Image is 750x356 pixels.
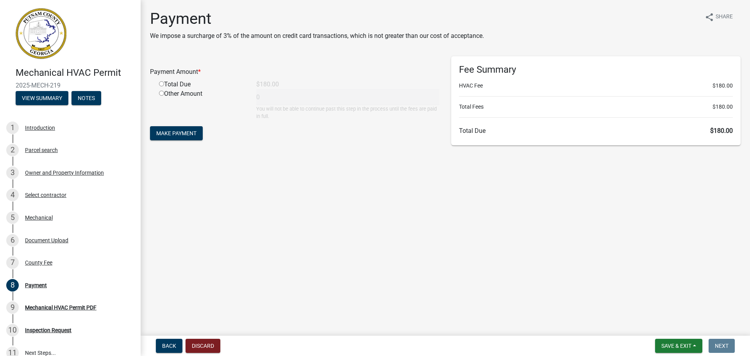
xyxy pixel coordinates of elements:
[6,144,19,156] div: 2
[6,122,19,134] div: 1
[6,189,19,201] div: 4
[156,130,196,136] span: Make Payment
[25,125,55,131] div: Introduction
[459,64,733,75] h6: Fee Summary
[661,343,691,349] span: Save & Exit
[16,95,68,102] wm-modal-confirm: Summary
[25,170,104,175] div: Owner and Property Information
[716,13,733,22] span: Share
[712,82,733,90] span: $180.00
[16,67,134,79] h4: Mechanical HVAC Permit
[150,31,484,41] p: We impose a surcharge of 3% of the amount on credit card transactions, which is not greater than ...
[153,80,250,89] div: Total Due
[698,9,739,25] button: shareShare
[6,301,19,314] div: 9
[144,67,445,77] div: Payment Amount
[150,9,484,28] h1: Payment
[71,91,101,105] button: Notes
[25,238,68,243] div: Document Upload
[25,147,58,153] div: Parcel search
[459,127,733,134] h6: Total Due
[6,279,19,292] div: 8
[709,339,735,353] button: Next
[25,260,52,265] div: County Fee
[712,103,733,111] span: $180.00
[25,192,66,198] div: Select contractor
[715,343,729,349] span: Next
[162,343,176,349] span: Back
[6,234,19,247] div: 6
[459,103,733,111] li: Total Fees
[25,215,53,220] div: Mechanical
[25,327,71,333] div: Inspection Request
[6,211,19,224] div: 5
[459,82,733,90] li: HVAC Fee
[156,339,182,353] button: Back
[153,89,250,120] div: Other Amount
[25,305,96,310] div: Mechanical HVAC Permit PDF
[710,127,733,134] span: $180.00
[16,8,66,59] img: Putnam County, Georgia
[6,324,19,336] div: 10
[186,339,220,353] button: Discard
[16,91,68,105] button: View Summary
[705,13,714,22] i: share
[6,166,19,179] div: 3
[655,339,702,353] button: Save & Exit
[25,283,47,288] div: Payment
[150,126,203,140] button: Make Payment
[71,95,101,102] wm-modal-confirm: Notes
[16,82,125,89] span: 2025-MECH-219
[6,256,19,269] div: 7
